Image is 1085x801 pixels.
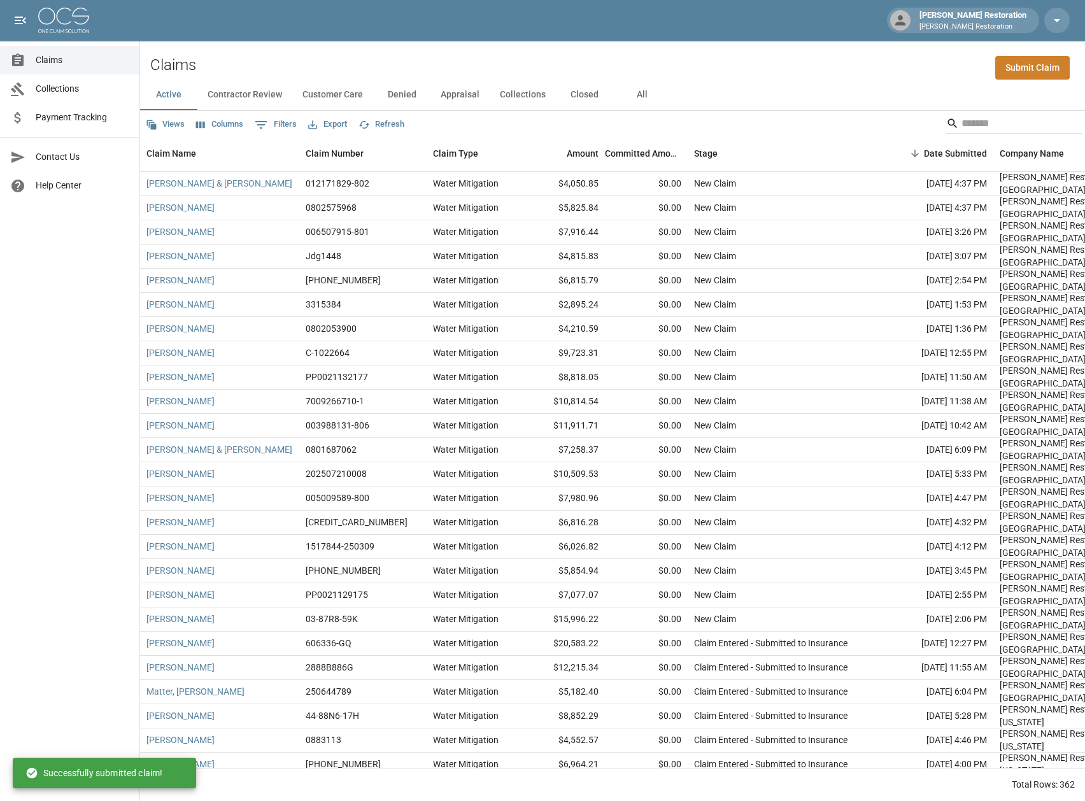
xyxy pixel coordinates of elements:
a: [PERSON_NAME] & [PERSON_NAME] [146,177,292,190]
div: New Claim [694,225,736,238]
div: $0.00 [605,293,688,317]
a: [PERSON_NAME] [146,201,215,214]
div: 006507915-801 [306,225,369,238]
div: $0.00 [605,680,688,704]
div: [DATE] 4:37 PM [879,196,993,220]
a: [PERSON_NAME] [146,467,215,480]
div: $6,816.28 [522,511,605,535]
div: $6,026.82 [522,535,605,559]
div: dynamic tabs [140,80,1085,110]
a: [PERSON_NAME] [146,588,215,601]
div: Water Mitigation [433,588,499,601]
div: $0.00 [605,196,688,220]
div: $8,818.05 [522,365,605,390]
a: [PERSON_NAME] [146,322,215,335]
a: [PERSON_NAME] [146,540,215,553]
div: $0.00 [605,535,688,559]
div: $0.00 [605,365,688,390]
div: Amount [567,136,599,171]
h2: Claims [150,56,196,74]
a: Matter, [PERSON_NAME] [146,685,245,698]
div: Water Mitigation [433,250,499,262]
div: [DATE] 10:42 AM [879,414,993,438]
div: 2888B886G [306,661,353,674]
div: 3315384 [306,298,341,311]
span: Payment Tracking [36,111,129,124]
div: Water Mitigation [433,516,499,528]
button: Show filters [252,115,300,135]
div: New Claim [694,371,736,383]
a: [PERSON_NAME] [146,637,215,649]
div: Stage [694,136,718,171]
div: New Claim [694,588,736,601]
div: 202507210008 [306,467,367,480]
div: [DATE] 3:07 PM [879,245,993,269]
div: 03-87R8-59K [306,613,358,625]
div: Water Mitigation [433,322,499,335]
div: Date Submitted [879,136,993,171]
div: [DATE] 5:33 PM [879,462,993,486]
span: Help Center [36,179,129,192]
div: [DATE] 12:27 PM [879,632,993,656]
button: Appraisal [430,80,490,110]
div: $5,825.84 [522,196,605,220]
div: $0.00 [605,728,688,753]
div: $0.00 [605,172,688,196]
div: Water Mitigation [433,661,499,674]
div: $0.00 [605,414,688,438]
div: 01-009-149741 [306,564,381,577]
button: open drawer [8,8,33,33]
div: New Claim [694,395,736,408]
div: 01-009-126102 [306,758,381,770]
div: New Claim [694,564,736,577]
button: Views [143,115,188,134]
div: 005009589-800 [306,492,369,504]
div: Claim Number [299,136,427,171]
div: New Claim [694,201,736,214]
div: [DATE] 11:38 AM [879,390,993,414]
div: $0.00 [605,486,688,511]
a: [PERSON_NAME] [146,613,215,625]
a: [PERSON_NAME] [146,419,215,432]
div: $15,996.22 [522,607,605,632]
div: $0.00 [605,656,688,680]
div: Stage [688,136,879,171]
div: 606336-GQ [306,637,351,649]
div: Claim Entered - Submitted to Insurance [694,758,847,770]
div: [PERSON_NAME] Restoration [914,9,1032,32]
div: Claim Name [146,136,196,171]
div: Claim Entered - Submitted to Insurance [694,637,847,649]
button: Customer Care [292,80,373,110]
div: Water Mitigation [433,637,499,649]
div: Water Mitigation [433,201,499,214]
div: Claim Entered - Submitted to Insurance [694,734,847,746]
div: $0.00 [605,511,688,535]
div: Water Mitigation [433,758,499,770]
button: Export [305,115,350,134]
div: Water Mitigation [433,734,499,746]
div: New Claim [694,346,736,359]
div: $10,814.54 [522,390,605,414]
div: [DATE] 2:54 PM [879,269,993,293]
div: Water Mitigation [433,540,499,553]
div: Water Mitigation [433,225,499,238]
div: $10,509.53 [522,462,605,486]
div: 300-0463894-2025 [306,516,408,528]
div: $7,077.07 [522,583,605,607]
div: 250644789 [306,685,351,698]
div: [DATE] 2:06 PM [879,607,993,632]
div: $5,854.94 [522,559,605,583]
div: Water Mitigation [433,467,499,480]
a: [PERSON_NAME] [146,709,215,722]
div: Water Mitigation [433,443,499,456]
div: 44-88N6-17H [306,709,359,722]
div: $6,964.21 [522,753,605,777]
div: [DATE] 4:00 PM [879,753,993,777]
button: Select columns [193,115,246,134]
div: $9,723.31 [522,341,605,365]
div: New Claim [694,298,736,311]
div: Amount [522,136,605,171]
div: Water Mitigation [433,685,499,698]
div: [DATE] 11:55 AM [879,656,993,680]
a: [PERSON_NAME] [146,274,215,287]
